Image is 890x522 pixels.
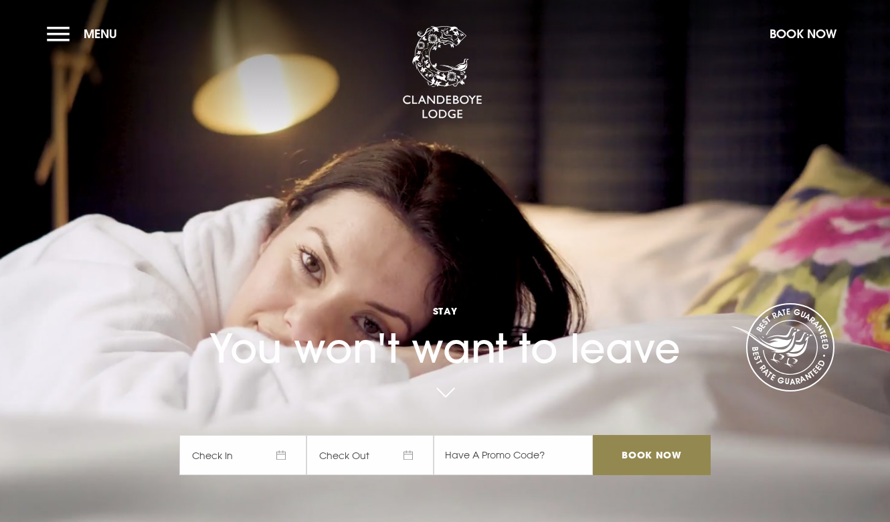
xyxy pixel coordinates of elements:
span: Menu [84,26,117,41]
button: Book Now [763,19,843,48]
input: Book Now [593,435,711,475]
h1: You won't want to leave [179,271,711,372]
img: Clandeboye Lodge [402,26,482,120]
span: Check Out [306,435,434,475]
button: Menu [47,19,124,48]
span: Stay [179,304,711,317]
input: Have A Promo Code? [434,435,593,475]
span: Check In [179,435,306,475]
